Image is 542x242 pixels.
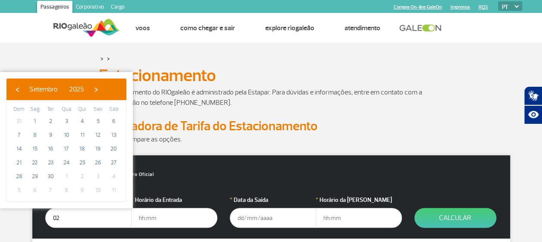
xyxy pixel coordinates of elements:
[60,156,73,170] span: 24
[99,118,444,134] h2: Calculadora de Tarifa do Estacionamento
[72,1,107,15] a: Corporativo
[24,83,63,96] button: Setembro
[91,183,105,197] span: 10
[69,85,84,94] span: 2025
[28,156,42,170] span: 22
[75,170,89,183] span: 2
[12,142,26,156] span: 14
[28,114,42,128] span: 1
[75,156,89,170] span: 25
[99,87,444,108] p: O estacionamento do RIOgaleão é administrado pela Estapar. Para dúvidas e informações, entre em c...
[11,83,24,96] button: ‹
[479,4,488,10] a: RQS
[131,195,217,204] label: Horário da Entrada
[107,170,121,183] span: 4
[44,183,57,197] span: 7
[230,208,316,228] input: dd/mm/aaaa
[99,68,444,83] h1: Estacionamento
[12,114,26,128] span: 31
[75,114,89,128] span: 4
[230,195,316,204] label: Data da Saída
[131,208,217,228] input: hh:mm
[11,105,27,114] th: weekday
[180,24,235,32] a: Como chegar e sair
[344,24,380,32] a: Atendimento
[107,142,121,156] span: 20
[60,114,73,128] span: 3
[524,86,542,105] button: Abrir tradutor de língua de sinais.
[44,156,57,170] span: 23
[74,105,90,114] th: weekday
[27,105,43,114] th: weekday
[524,86,542,124] div: Plugin de acessibilidade da Hand Talk.
[91,156,105,170] span: 26
[43,105,59,114] th: weekday
[44,128,57,142] span: 9
[107,128,121,142] span: 13
[60,142,73,156] span: 17
[12,170,26,183] span: 28
[107,114,121,128] span: 6
[63,83,90,96] button: 2025
[29,85,58,94] span: Setembro
[75,183,89,197] span: 9
[107,53,110,63] a: >
[75,142,89,156] span: 18
[11,84,103,92] bs-datepicker-navigation-view: ​ ​ ​
[60,128,73,142] span: 10
[106,105,122,114] th: weekday
[12,183,26,197] span: 5
[44,170,57,183] span: 30
[524,105,542,124] button: Abrir recursos assistivos.
[28,170,42,183] span: 29
[44,142,57,156] span: 16
[28,128,42,142] span: 8
[100,53,103,63] a: >
[451,4,470,10] a: Imprensa
[90,105,106,114] th: weekday
[45,208,132,228] input: dd/mm/aaaa
[91,142,105,156] span: 19
[107,183,121,197] span: 11
[394,4,442,10] a: Compra On-line GaleOn
[44,114,57,128] span: 2
[265,24,314,32] a: Explore RIOgaleão
[107,156,121,170] span: 27
[12,156,26,170] span: 21
[316,208,402,228] input: hh:mm
[91,114,105,128] span: 5
[60,170,73,183] span: 1
[91,128,105,142] span: 12
[99,134,444,145] p: Simule e compare as opções.
[75,128,89,142] span: 11
[90,83,103,96] button: ›
[414,208,496,228] button: Calcular
[37,1,72,15] a: Passageiros
[316,195,402,204] label: Horário da [PERSON_NAME]
[59,105,75,114] th: weekday
[28,183,42,197] span: 6
[28,142,42,156] span: 15
[12,128,26,142] span: 7
[60,183,73,197] span: 8
[107,1,128,15] a: Cargo
[91,170,105,183] span: 3
[135,24,150,32] a: Voos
